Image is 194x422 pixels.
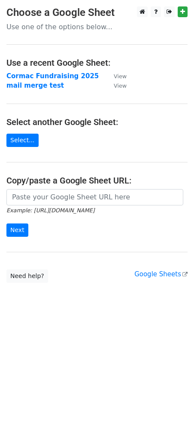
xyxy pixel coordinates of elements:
[6,22,188,31] p: Use one of the options below...
[6,223,28,237] input: Next
[105,82,127,89] a: View
[114,73,127,80] small: View
[105,72,127,80] a: View
[134,270,188,278] a: Google Sheets
[6,207,94,214] small: Example: [URL][DOMAIN_NAME]
[6,117,188,127] h4: Select another Google Sheet:
[6,72,99,80] a: Cormac Fundraising 2025
[6,189,183,205] input: Paste your Google Sheet URL here
[6,269,48,283] a: Need help?
[114,83,127,89] small: View
[6,175,188,186] h4: Copy/paste a Google Sheet URL:
[6,134,39,147] a: Select...
[6,82,64,89] a: mail merge test
[6,6,188,19] h3: Choose a Google Sheet
[6,58,188,68] h4: Use a recent Google Sheet:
